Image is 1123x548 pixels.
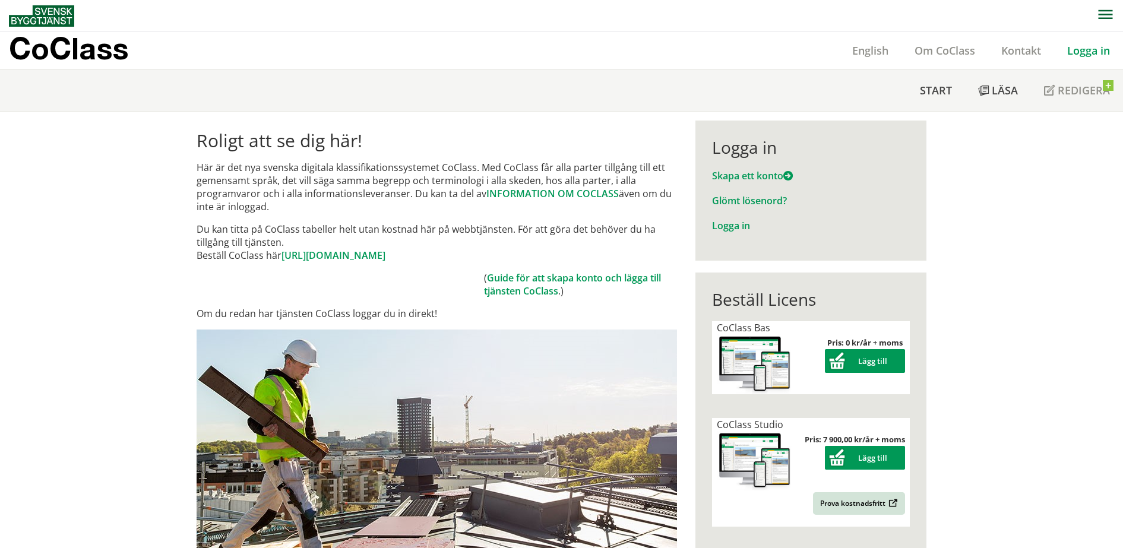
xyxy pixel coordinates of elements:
[9,5,74,27] img: Svensk Byggtjänst
[717,334,793,394] img: coclass-license.jpg
[839,43,901,58] a: English
[717,431,793,491] img: coclass-license.jpg
[887,499,898,508] img: Outbound.png
[197,307,677,320] p: Om du redan har tjänsten CoClass loggar du in direkt!
[712,137,910,157] div: Logga in
[712,194,787,207] a: Glömt lösenord?
[712,289,910,309] div: Beställ Licens
[712,219,750,232] a: Logga in
[992,83,1018,97] span: Läsa
[484,271,677,297] td: ( .)
[965,69,1031,111] a: Läsa
[717,418,783,431] span: CoClass Studio
[805,434,905,445] strong: Pris: 7 900,00 kr/år + moms
[825,446,905,470] button: Lägg till
[920,83,952,97] span: Start
[712,169,793,182] a: Skapa ett konto
[717,321,770,334] span: CoClass Bas
[813,492,905,515] a: Prova kostnadsfritt
[9,32,154,69] a: CoClass
[988,43,1054,58] a: Kontakt
[825,349,905,373] button: Lägg till
[197,223,677,262] p: Du kan titta på CoClass tabeller helt utan kostnad här på webbtjänsten. För att göra det behöver ...
[9,42,128,55] p: CoClass
[486,187,619,200] a: INFORMATION OM COCLASS
[901,43,988,58] a: Om CoClass
[1054,43,1123,58] a: Logga in
[825,356,905,366] a: Lägg till
[197,161,677,213] p: Här är det nya svenska digitala klassifikationssystemet CoClass. Med CoClass får alla parter till...
[825,452,905,463] a: Lägg till
[281,249,385,262] a: [URL][DOMAIN_NAME]
[197,130,677,151] h1: Roligt att se dig här!
[484,271,661,297] a: Guide för att skapa konto och lägga till tjänsten CoClass
[907,69,965,111] a: Start
[827,337,903,348] strong: Pris: 0 kr/år + moms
